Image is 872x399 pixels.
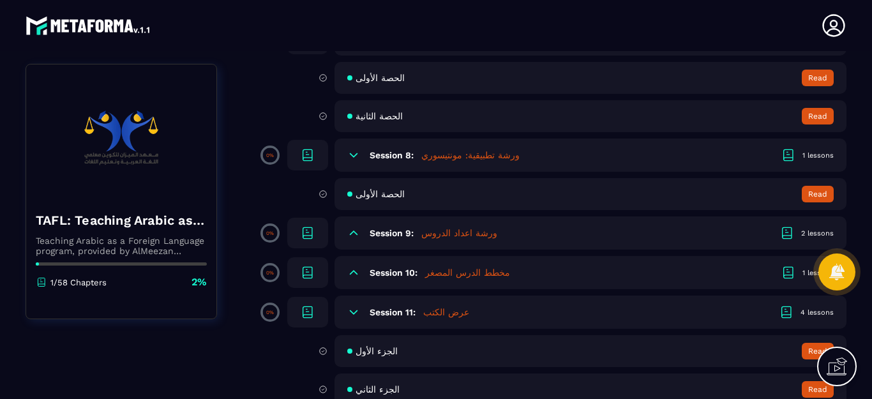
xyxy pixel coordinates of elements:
[370,267,417,278] h6: Session 10:
[421,227,497,239] h5: ورشة اعداد الدروس
[266,230,274,236] p: 0%
[36,236,207,256] p: Teaching Arabic as a Foreign Language program, provided by AlMeezan Academy in the [GEOGRAPHIC_DATA]
[192,275,207,289] p: 2%
[266,270,274,276] p: 0%
[423,306,469,319] h5: عرض الكتب
[356,189,405,199] span: الحصة الأولى
[356,346,398,356] span: الجزء الأول
[266,153,274,158] p: 0%
[36,211,207,229] h4: TAFL: Teaching Arabic as a Foreign Language program
[50,278,107,287] p: 1/58 Chapters
[802,186,834,202] button: Read
[425,266,510,279] h5: مخطط الدرس المصغر
[802,151,834,160] div: 1 lessons
[36,74,207,202] img: banner
[802,381,834,398] button: Read
[356,73,405,83] span: الحصة الأولى
[801,229,834,238] div: 2 lessons
[802,108,834,124] button: Read
[370,307,416,317] h6: Session 11:
[802,268,834,278] div: 1 lessons
[356,384,400,395] span: الجزء الثاني
[370,228,414,238] h6: Session 9:
[266,310,274,315] p: 0%
[801,308,834,317] div: 4 lessons
[802,70,834,86] button: Read
[356,111,403,121] span: الحصة الثانية
[26,13,152,38] img: logo
[802,343,834,359] button: Read
[370,150,414,160] h6: Session 8:
[421,149,520,162] h5: ورشة تطبیقیة: مونتیسوري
